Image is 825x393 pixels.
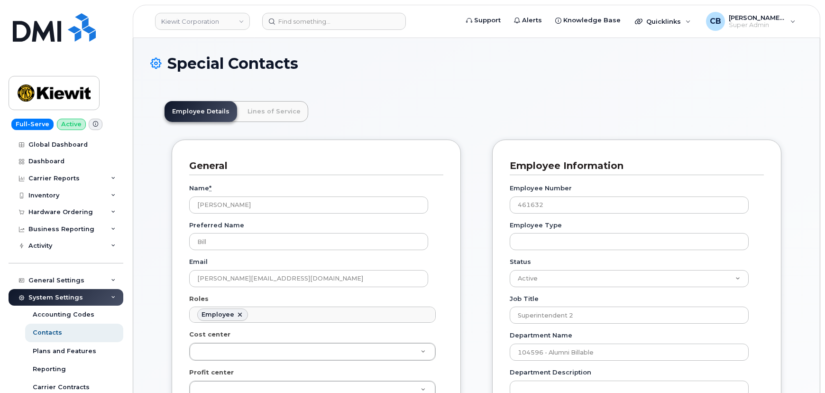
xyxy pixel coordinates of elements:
[189,257,208,266] label: Email
[189,294,209,303] label: Roles
[189,330,230,339] label: Cost center
[189,159,436,172] h3: General
[202,311,234,318] div: Employee
[209,184,211,192] abbr: required
[510,221,562,230] label: Employee Type
[240,101,308,122] a: Lines of Service
[189,221,244,230] label: Preferred Name
[165,101,237,122] a: Employee Details
[189,184,211,193] label: Name
[510,159,757,172] h3: Employee Information
[510,184,572,193] label: Employee Number
[510,331,572,340] label: Department Name
[510,368,591,377] label: Department Description
[150,55,803,72] h1: Special Contacts
[189,368,234,377] label: Profit center
[510,294,539,303] label: Job Title
[510,257,531,266] label: Status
